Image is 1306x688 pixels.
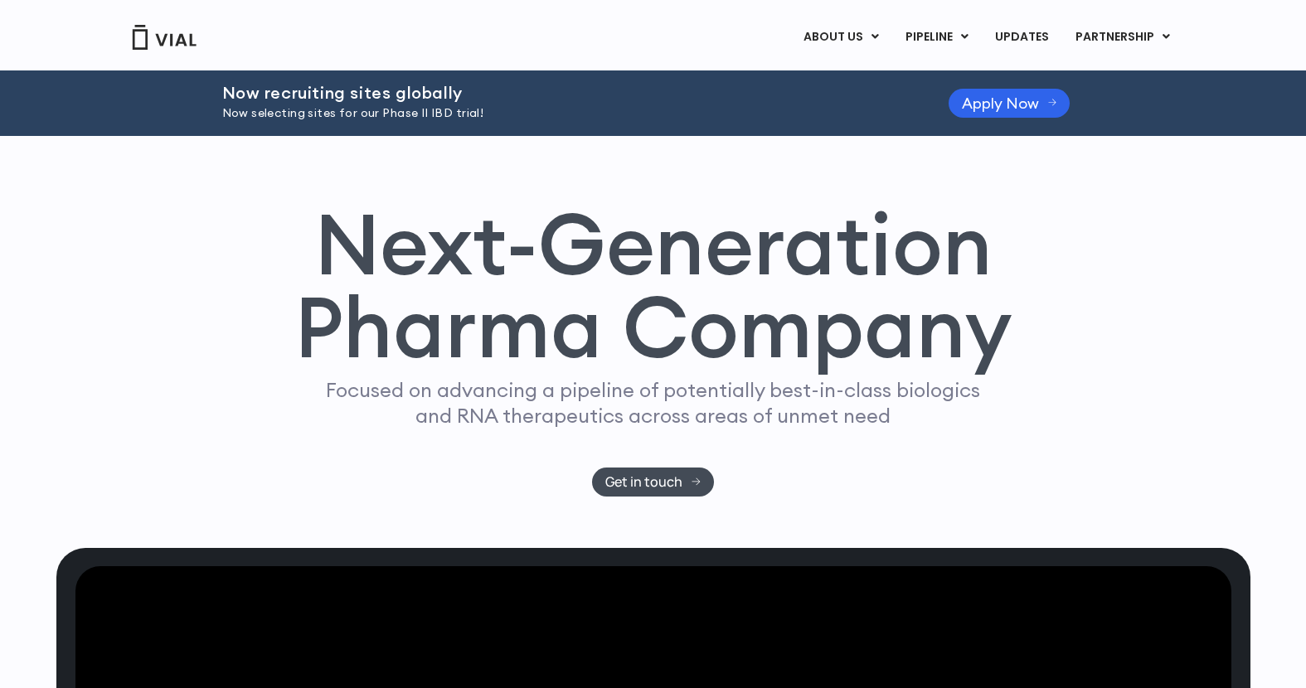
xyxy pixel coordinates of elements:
[962,97,1039,109] span: Apply Now
[892,23,981,51] a: PIPELINEMenu Toggle
[592,468,714,497] a: Get in touch
[294,202,1012,370] h1: Next-Generation Pharma Company
[982,23,1061,51] a: UPDATES
[222,84,907,102] h2: Now recruiting sites globally
[319,377,988,429] p: Focused on advancing a pipeline of potentially best-in-class biologics and RNA therapeutics acros...
[222,104,907,123] p: Now selecting sites for our Phase II IBD trial!
[790,23,891,51] a: ABOUT USMenu Toggle
[949,89,1071,118] a: Apply Now
[605,476,682,488] span: Get in touch
[131,25,197,50] img: Vial Logo
[1062,23,1183,51] a: PARTNERSHIPMenu Toggle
